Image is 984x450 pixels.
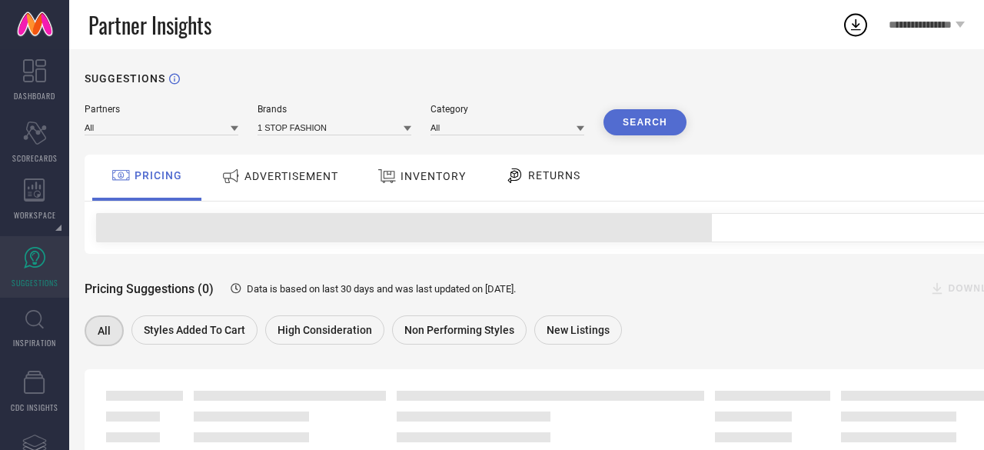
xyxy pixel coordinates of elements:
div: Category [430,104,584,115]
span: CDC INSIGHTS [11,402,58,413]
span: Non Performing Styles [404,324,514,336]
span: Styles Added To Cart [144,324,245,336]
span: RETURNS [528,169,580,182]
span: INSPIRATION [13,337,56,348]
span: All [98,325,111,337]
span: Data is based on last 30 days and was last updated on [DATE] . [247,283,516,295]
span: Pricing Suggestions (0) [85,282,214,296]
span: Partner Insights [88,9,211,41]
span: ADVERTISEMENT [244,170,338,182]
div: Open download list [842,11,869,38]
span: SCORECARDS [12,152,58,164]
span: SUGGESTIONS [12,277,58,288]
div: Partners [85,104,238,115]
span: DASHBOARD [14,90,55,102]
span: PRICING [135,169,182,182]
span: High Consideration [278,324,372,336]
div: Brands [258,104,411,115]
span: INVENTORY [401,170,466,182]
button: Search [603,109,686,135]
span: New Listings [547,324,610,336]
h1: SUGGESTIONS [85,72,165,85]
span: WORKSPACE [14,209,56,221]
